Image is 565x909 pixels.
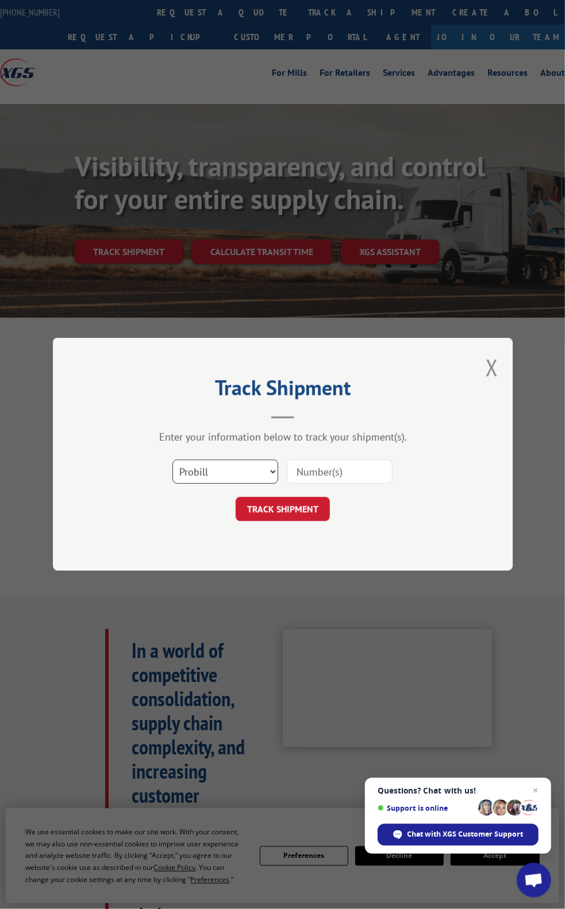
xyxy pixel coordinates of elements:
[110,431,455,444] div: Enter your information below to track your shipment(s).
[378,804,474,812] span: Support is online
[408,829,524,839] span: Chat with XGS Customer Support
[378,786,539,795] span: Questions? Chat with us!
[486,352,498,383] button: Close modal
[529,784,543,798] span: Close chat
[517,863,551,898] div: Open chat
[378,824,539,846] div: Chat with XGS Customer Support
[236,498,330,522] button: TRACK SHIPMENT
[287,460,393,484] input: Number(s)
[110,380,455,402] h2: Track Shipment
